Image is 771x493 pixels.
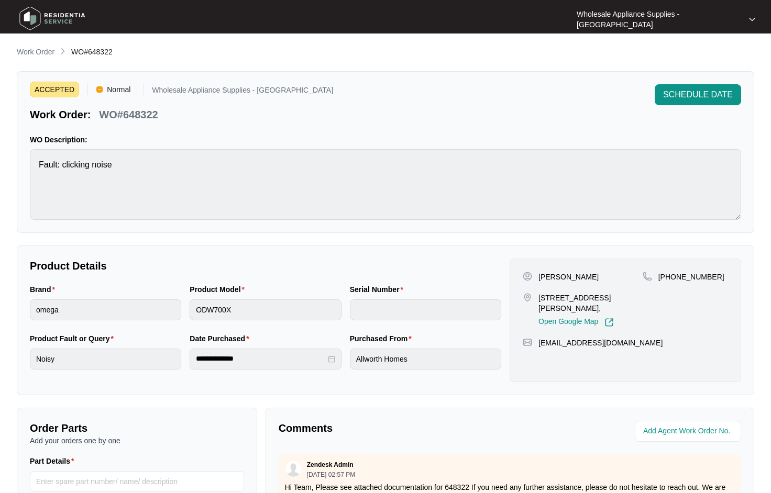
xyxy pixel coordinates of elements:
input: Serial Number [350,299,501,320]
img: chevron-right [59,47,67,55]
img: user.svg [285,461,301,477]
img: map-pin [523,338,532,347]
span: SCHEDULE DATE [663,88,733,101]
p: [PERSON_NAME] [538,272,599,282]
img: map-pin [523,293,532,302]
p: [STREET_ADDRESS][PERSON_NAME], [538,293,643,313]
img: Link-External [604,318,614,327]
span: Normal [103,82,135,97]
label: Product Model [190,284,249,295]
label: Product Fault or Query [30,333,118,344]
img: residentia service logo [16,3,89,34]
label: Brand [30,284,59,295]
label: Serial Number [350,284,407,295]
p: Wholesale Appliance Supplies - [GEOGRAPHIC_DATA] [152,86,333,97]
p: Order Parts [30,421,244,435]
img: user-pin [523,272,532,281]
a: Work Order [15,47,57,58]
textarea: Fault: clicking noise [30,149,741,220]
p: Work Order: [30,107,91,122]
span: ACCEPTED [30,82,79,97]
img: map-pin [643,272,652,281]
label: Part Details [30,456,79,466]
input: Part Details [30,471,244,492]
p: Add your orders one by one [30,435,244,446]
label: Date Purchased [190,333,253,344]
p: WO Description: [30,135,741,145]
p: WO#648322 [99,107,158,122]
p: Product Details [30,259,501,273]
p: Wholesale Appliance Supplies - [GEOGRAPHIC_DATA] [577,9,740,30]
p: Work Order [17,47,54,57]
img: Vercel Logo [96,86,103,93]
p: [PHONE_NUMBER] [658,272,724,282]
input: Brand [30,299,181,320]
button: SCHEDULE DATE [655,84,741,105]
a: Open Google Map [538,318,614,327]
img: dropdown arrow [749,17,755,22]
input: Date Purchased [196,353,325,364]
input: Product Fault or Query [30,349,181,369]
p: [DATE] 02:57 PM [307,472,355,478]
p: Comments [279,421,503,435]
input: Add Agent Work Order No. [643,425,735,438]
input: Product Model [190,299,341,320]
label: Purchased From [350,333,416,344]
p: [EMAIL_ADDRESS][DOMAIN_NAME] [538,338,663,348]
input: Purchased From [350,349,501,369]
span: WO#648322 [71,48,113,56]
p: Zendesk Admin [307,461,354,469]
